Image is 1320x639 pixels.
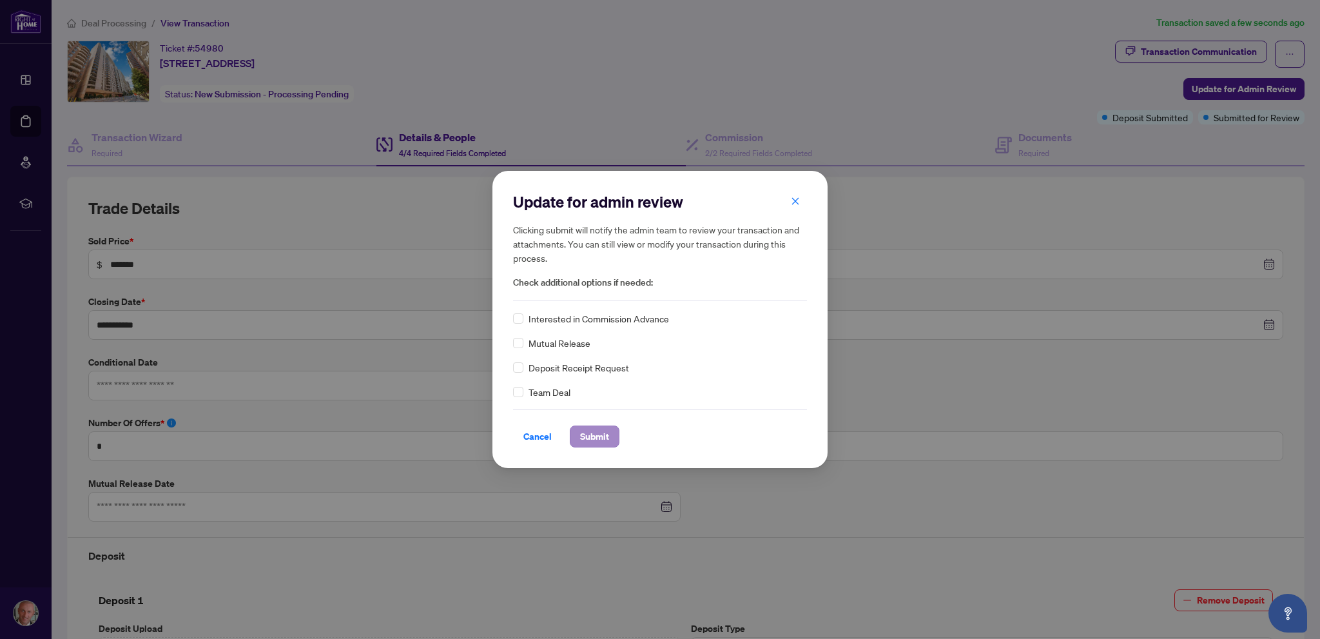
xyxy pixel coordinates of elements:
span: Interested in Commission Advance [529,311,669,326]
div: Domain Overview [49,76,115,84]
button: Cancel [513,426,562,447]
h2: Update for admin review [513,192,807,212]
span: Mutual Release [529,336,590,350]
span: Cancel [523,426,552,447]
img: tab_domain_overview_orange.svg [35,75,45,85]
h5: Clicking submit will notify the admin team to review your transaction and attachments. You can st... [513,222,807,265]
span: close [791,197,800,206]
span: Check additional options if needed: [513,275,807,290]
div: v 4.0.25 [36,21,63,31]
button: Open asap [1268,594,1307,633]
div: Domain: [PERSON_NAME][DOMAIN_NAME] [34,34,213,44]
img: tab_keywords_by_traffic_grey.svg [128,75,139,85]
span: Team Deal [529,385,570,399]
span: Submit [580,426,609,447]
img: logo_orange.svg [21,21,31,31]
div: Keywords by Traffic [142,76,217,84]
img: website_grey.svg [21,34,31,44]
span: Deposit Receipt Request [529,360,629,375]
button: Submit [570,426,619,447]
